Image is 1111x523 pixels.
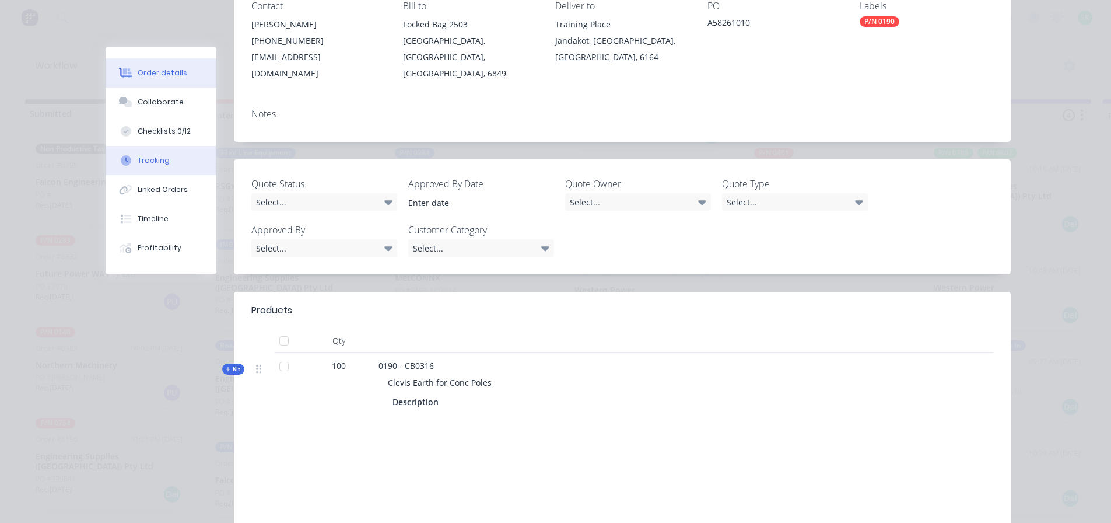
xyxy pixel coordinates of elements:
div: Profitability [138,243,181,253]
div: Training PlaceJandakot, [GEOGRAPHIC_DATA], [GEOGRAPHIC_DATA], 6164 [555,16,689,65]
div: Order details [138,68,187,78]
div: Select... [251,239,397,257]
label: Quote Type [722,177,868,191]
div: Locked Bag 2503[GEOGRAPHIC_DATA], [GEOGRAPHIC_DATA], [GEOGRAPHIC_DATA], 6849 [403,16,537,82]
label: Quote Owner [565,177,711,191]
button: Timeline [106,204,216,233]
div: Linked Orders [138,184,188,195]
div: Tracking [138,155,170,166]
div: Collaborate [138,97,184,107]
div: Description [392,393,443,410]
span: Kit [226,365,241,374]
div: Contact [251,1,385,12]
div: Bill to [403,1,537,12]
button: Linked Orders [106,175,216,204]
label: Quote Status [251,177,397,191]
div: Locked Bag 2503 [403,16,537,33]
button: Tracking [106,146,216,175]
div: Notes [251,109,993,120]
div: [PERSON_NAME] [251,16,385,33]
label: Approved By Date [408,177,554,191]
div: Select... [565,193,711,211]
div: P/N 0190 [860,16,899,27]
div: Labels [860,1,993,12]
button: Kit [222,364,244,375]
input: Enter date [400,194,545,211]
div: Training Place [555,16,689,33]
div: Select... [408,239,554,257]
div: [EMAIL_ADDRESS][DOMAIN_NAME] [251,49,385,82]
div: Products [251,304,292,318]
div: Jandakot, [GEOGRAPHIC_DATA], [GEOGRAPHIC_DATA], 6164 [555,33,689,65]
label: Approved By [251,223,397,237]
div: [PHONE_NUMBER] [251,33,385,49]
div: [PERSON_NAME][PHONE_NUMBER][EMAIL_ADDRESS][DOMAIN_NAME] [251,16,385,82]
div: Deliver to [555,1,689,12]
button: Checklists 0/12 [106,117,216,146]
div: [GEOGRAPHIC_DATA], [GEOGRAPHIC_DATA], [GEOGRAPHIC_DATA], 6849 [403,33,537,82]
div: Checklists 0/12 [138,126,191,137]
div: Select... [722,193,868,211]
span: 100 [332,360,346,372]
button: Order details [106,58,216,88]
div: Timeline [138,214,169,224]
div: Select... [251,193,397,211]
button: Collaborate [106,88,216,117]
button: Profitability [106,233,216,263]
label: Customer Category [408,223,554,237]
span: 0190 - CB0316 [378,360,434,371]
div: A58261010 [707,16,841,33]
div: PO [707,1,841,12]
div: Qty [304,329,374,353]
span: Clevis Earth for Conc Poles [388,377,492,388]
